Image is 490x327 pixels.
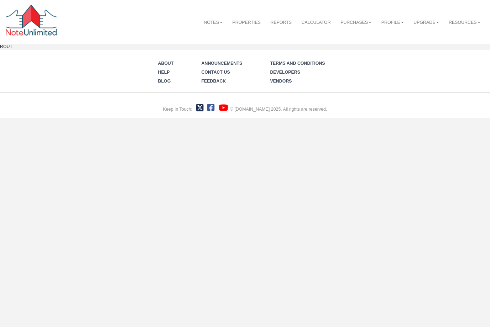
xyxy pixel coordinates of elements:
[297,14,336,31] a: Calculator
[230,106,327,113] div: © [DOMAIN_NAME] 2025. All rights are reserved.
[202,70,230,75] a: Contact Us
[270,61,325,66] a: Terms and Conditions
[335,14,376,31] a: Purchases
[199,14,228,31] a: Notes
[444,14,485,31] a: Resources
[270,70,300,75] a: Developers
[228,14,266,31] a: Properties
[409,14,444,31] a: Upgrade
[158,70,170,75] a: Help
[270,79,292,84] a: Vendors
[158,79,171,84] a: Blog
[202,61,243,66] a: Announcements
[202,79,226,84] a: Feedback
[163,106,192,113] div: Keep In Touch:
[158,61,174,66] a: About
[266,14,297,31] a: Reports
[376,14,409,31] a: Profile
